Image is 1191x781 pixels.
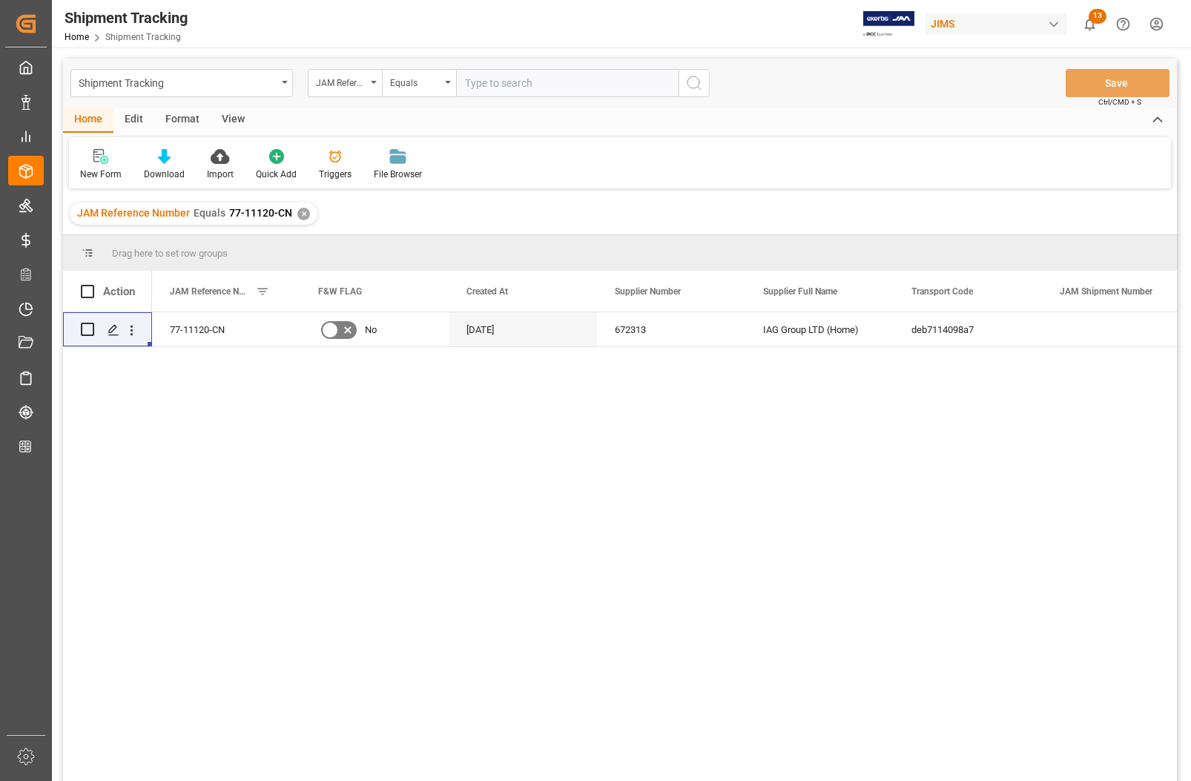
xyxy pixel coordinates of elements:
div: deb7114098a7 [894,312,1042,346]
span: 77-11120-CN [229,207,292,219]
button: JIMS [925,10,1073,38]
button: open menu [308,69,382,97]
div: Triggers [319,168,352,181]
span: Created At [466,286,508,297]
span: 13 [1089,9,1106,24]
div: Shipment Tracking [65,7,188,29]
button: search button [679,69,710,97]
div: Equals [390,73,441,90]
span: JAM Reference Number [170,286,250,297]
button: show 13 new notifications [1073,7,1106,41]
span: JAM Reference Number [77,207,190,219]
span: Drag here to set row groups [112,248,228,259]
div: IAG Group LTD (Home) [745,312,894,346]
span: Equals [194,207,225,219]
div: File Browser [374,168,422,181]
button: Help Center [1106,7,1140,41]
div: 77-11120-CN [152,312,300,346]
div: Action [103,285,135,298]
span: Ctrl/CMD + S [1098,96,1141,108]
div: Download [144,168,185,181]
div: JAM Reference Number [316,73,366,90]
div: Shipment Tracking [79,73,277,91]
span: Transport Code [911,286,973,297]
span: No [365,313,377,347]
div: [DATE] [449,312,597,346]
a: Home [65,32,89,42]
div: Quick Add [256,168,297,181]
div: Press SPACE to select this row. [63,312,152,347]
input: Type to search [456,69,679,97]
div: 672313 [597,312,745,346]
div: Edit [113,108,154,133]
span: JAM Shipment Number [1060,286,1152,297]
div: Format [154,108,211,133]
div: New Form [80,168,122,181]
button: open menu [382,69,456,97]
div: Import [207,168,234,181]
div: JIMS [925,13,1067,35]
span: Supplier Number [615,286,681,297]
img: Exertis%20JAM%20-%20Email%20Logo.jpg_1722504956.jpg [863,11,914,37]
div: Home [63,108,113,133]
button: Save [1066,69,1169,97]
button: open menu [70,69,293,97]
div: View [211,108,256,133]
div: ✕ [297,208,310,220]
span: F&W FLAG [318,286,362,297]
span: Supplier Full Name [763,286,837,297]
